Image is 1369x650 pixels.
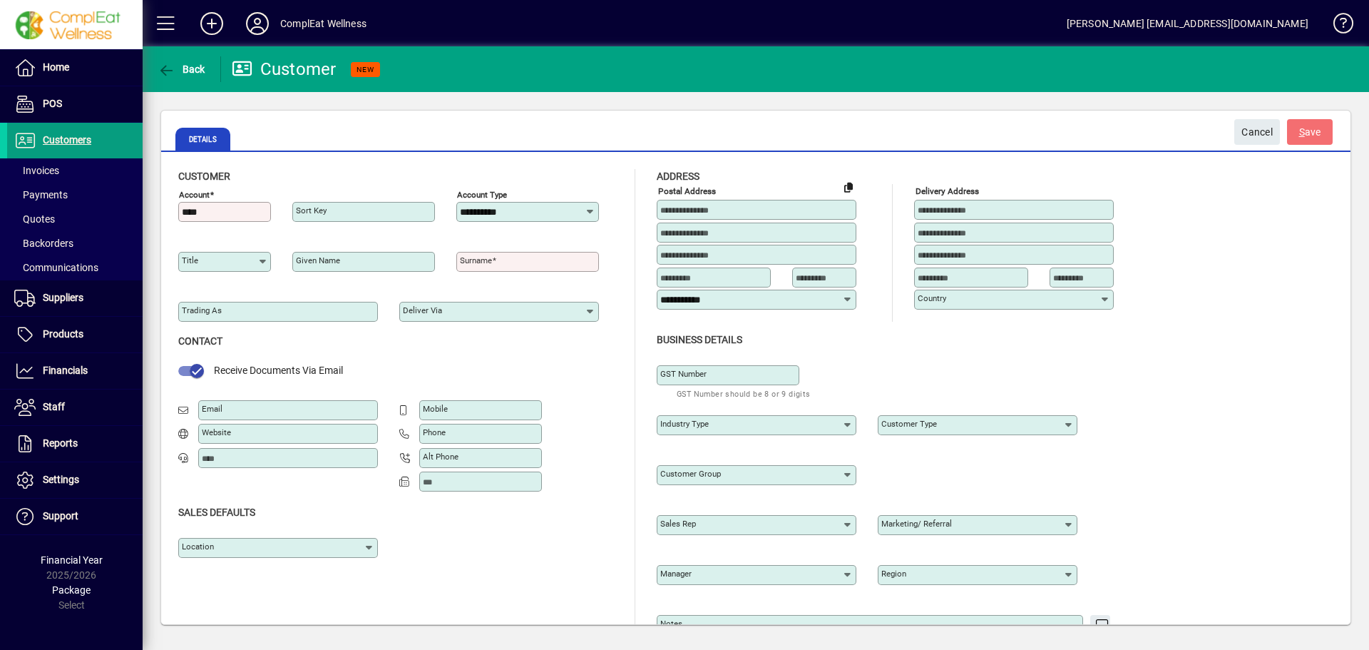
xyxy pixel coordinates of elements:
span: Suppliers [43,292,83,303]
a: Backorders [7,231,143,255]
a: Invoices [7,158,143,183]
mat-label: Email [202,404,222,414]
mat-label: Surname [460,255,492,265]
mat-label: Mobile [423,404,448,414]
span: NEW [357,65,374,74]
span: Back [158,64,205,75]
mat-label: Location [182,542,214,552]
mat-label: Title [182,255,198,265]
mat-label: Customer group [660,469,721,479]
mat-label: Country [918,293,946,303]
a: Home [7,50,143,86]
a: Communications [7,255,143,280]
span: ave [1299,121,1321,144]
mat-label: Phone [423,427,446,437]
mat-label: Region [881,569,906,579]
span: Customers [43,134,91,146]
span: Receive Documents Via Email [214,365,343,376]
span: Payments [14,189,68,200]
span: Cancel [1241,121,1273,144]
div: ComplEat Wellness [280,12,366,35]
mat-label: Marketing/ Referral [881,519,952,529]
mat-label: Account [179,190,210,200]
mat-label: Sales rep [660,519,696,529]
button: Back [154,56,209,82]
span: Support [43,510,78,522]
button: Profile [235,11,280,36]
mat-hint: GST Number should be 8 or 9 digits [677,385,811,402]
a: Payments [7,183,143,207]
span: Home [43,61,69,73]
mat-label: Manager [660,569,692,579]
mat-label: Industry type [660,419,709,429]
span: POS [43,98,62,109]
span: Sales defaults [178,507,255,518]
span: Business details [657,334,742,345]
span: Address [657,171,699,182]
a: Knowledge Base [1323,3,1351,49]
span: Financials [43,365,88,376]
span: Contact [178,335,222,347]
button: Cancel [1234,119,1280,145]
div: Customer [232,58,337,81]
a: POS [7,86,143,122]
a: Financials [7,353,143,389]
a: Staff [7,390,143,425]
mat-label: Account Type [457,190,507,200]
a: Support [7,499,143,534]
button: Save [1287,119,1333,145]
button: Add [189,11,235,36]
span: Financial Year [41,554,103,566]
mat-label: GST Number [660,369,707,379]
mat-label: Alt Phone [423,452,458,462]
mat-label: Sort key [296,205,327,215]
span: Quotes [14,213,55,225]
mat-label: Trading as [182,305,222,315]
mat-label: Deliver via [403,305,442,315]
mat-label: Website [202,427,231,437]
mat-label: Given name [296,255,340,265]
span: Customer [178,171,230,182]
span: S [1299,126,1305,138]
span: Backorders [14,238,73,249]
span: Package [52,584,91,596]
span: Settings [43,474,79,485]
span: Details [175,128,230,151]
div: [PERSON_NAME] [EMAIL_ADDRESS][DOMAIN_NAME] [1067,12,1308,35]
span: Products [43,328,83,340]
span: Staff [43,401,65,412]
span: Reports [43,437,78,449]
button: Copy to Delivery address [837,176,860,198]
a: Reports [7,426,143,462]
a: Quotes [7,207,143,231]
a: Products [7,317,143,352]
span: Invoices [14,165,59,176]
app-page-header-button: Back [143,56,221,82]
a: Suppliers [7,280,143,316]
span: Communications [14,262,98,273]
mat-label: Notes [660,619,682,629]
mat-label: Customer type [881,419,937,429]
a: Settings [7,462,143,498]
